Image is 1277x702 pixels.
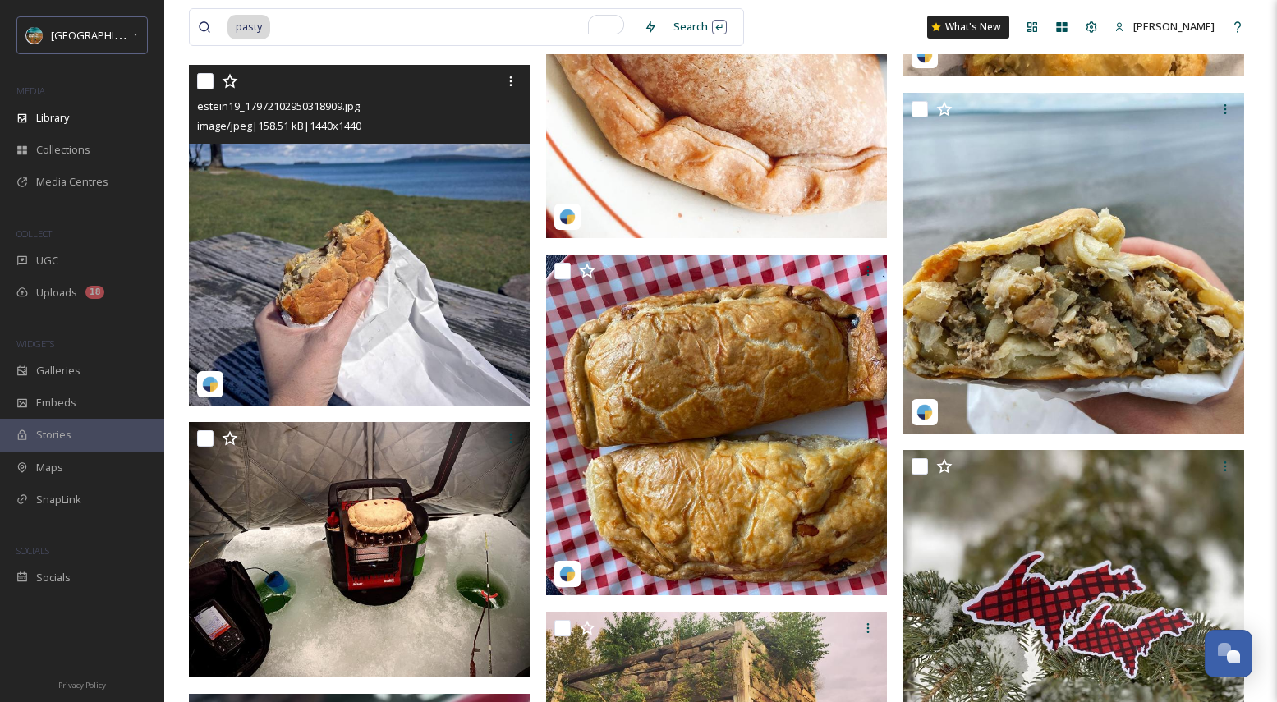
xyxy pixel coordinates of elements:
span: Collections [36,142,90,158]
span: Media Centres [36,174,108,190]
span: WIDGETS [16,337,54,350]
a: What's New [927,16,1009,39]
span: Socials [36,570,71,585]
span: UGC [36,253,58,268]
a: [PERSON_NAME] [1106,11,1223,43]
img: snapsea-logo.png [202,376,218,392]
img: snapsea-logo.png [916,47,933,63]
span: MEDIA [16,85,45,97]
img: snapsea-logo.png [559,566,576,582]
span: Privacy Policy [58,680,106,691]
span: Library [36,110,69,126]
span: SOCIALS [16,544,49,557]
img: estein19_17972102950318909.jpg [189,65,530,406]
div: 18 [85,286,104,299]
span: Embeds [36,395,76,411]
span: [PERSON_NAME] [1133,19,1215,34]
div: Search [665,11,735,43]
span: Galleries [36,363,80,379]
input: To enrich screen reader interactions, please activate Accessibility in Grammarly extension settings [272,9,636,45]
img: Snapsea%20Profile.jpg [26,27,43,44]
img: snapsea-logo.png [559,209,576,225]
span: SnapLink [36,492,81,507]
a: Privacy Policy [58,674,106,694]
span: image/jpeg | 158.51 kB | 1440 x 1440 [197,118,361,133]
img: snapsea-logo.png [916,404,933,420]
span: Stories [36,427,71,443]
button: Open Chat [1205,630,1252,677]
span: [GEOGRAPHIC_DATA][US_STATE] [51,27,211,43]
img: 7d3ad0be-28aa-92f2-c461-ae0f053fb837.jpg [189,422,530,677]
span: Maps [36,460,63,475]
span: Uploads [36,285,77,301]
img: sabatoa_17864590216863708.jpg [546,255,887,595]
span: pasty [227,15,270,39]
span: estein19_17972102950318909.jpg [197,99,360,113]
img: thepastyguy_18076349272204411.jpg [903,93,1244,434]
span: COLLECT [16,227,52,240]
